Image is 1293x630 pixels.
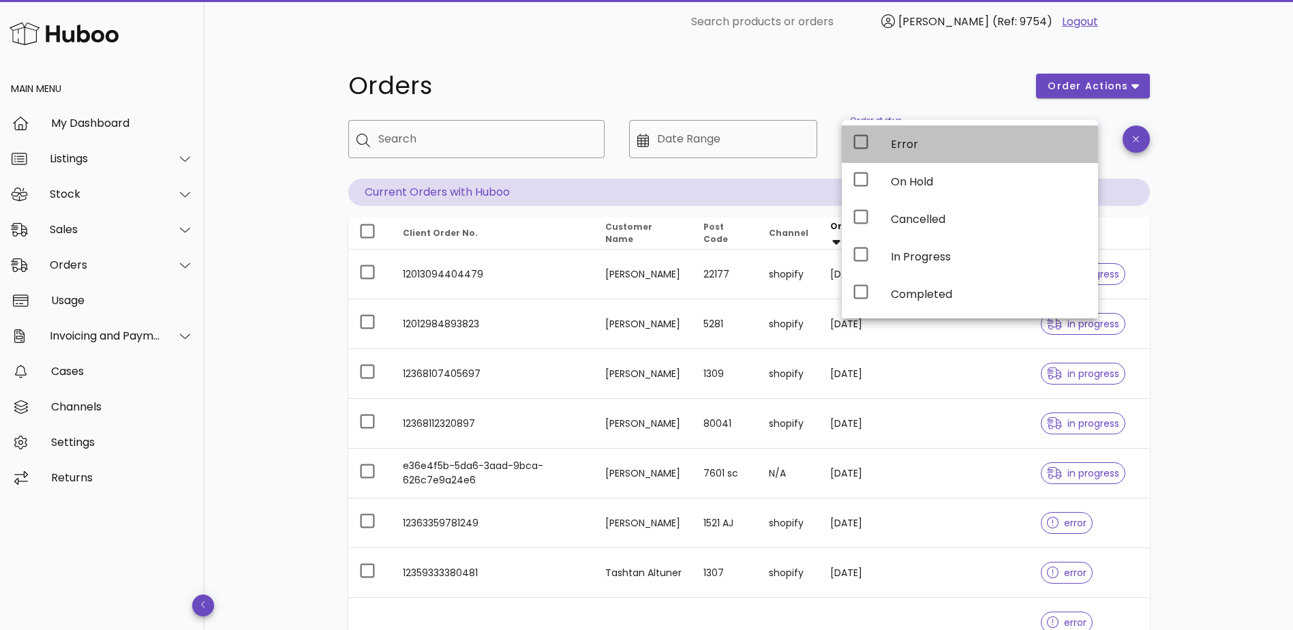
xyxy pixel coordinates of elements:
[594,498,693,548] td: [PERSON_NAME]
[594,548,693,598] td: Tashtan Altuner
[850,116,901,126] label: Order status
[403,227,478,239] span: Client Order No.
[1036,74,1149,98] button: order actions
[992,14,1052,29] span: (Ref: 9754)
[594,399,693,449] td: [PERSON_NAME]
[891,250,1087,263] div: In Progress
[51,400,194,413] div: Channels
[819,548,898,598] td: [DATE]
[758,349,819,399] td: shopify
[51,117,194,130] div: My Dashboard
[1047,468,1119,478] span: in progress
[1047,319,1119,329] span: in progress
[50,223,161,236] div: Sales
[594,250,693,299] td: [PERSON_NAME]
[1062,14,1098,30] a: Logout
[1047,369,1119,378] span: in progress
[758,250,819,299] td: shopify
[693,399,757,449] td: 80041
[819,498,898,548] td: [DATE]
[605,221,652,245] span: Customer Name
[50,258,161,271] div: Orders
[819,349,898,399] td: [DATE]
[693,349,757,399] td: 1309
[891,175,1087,188] div: On Hold
[758,217,819,250] th: Channel
[392,548,595,598] td: 12359333380481
[819,299,898,349] td: [DATE]
[769,227,808,239] span: Channel
[891,288,1087,301] div: Completed
[1047,568,1087,577] span: error
[392,449,595,498] td: e36e4f5b-5da6-3aad-9bca-626c7e9a24e6
[830,220,882,232] span: Order Date
[51,436,194,449] div: Settings
[348,74,1020,98] h1: Orders
[1047,79,1129,93] span: order actions
[819,449,898,498] td: [DATE]
[891,138,1087,151] div: Error
[758,498,819,548] td: shopify
[348,179,1150,206] p: Current Orders with Huboo
[758,299,819,349] td: shopify
[392,349,595,399] td: 12368107405697
[392,299,595,349] td: 12012984893823
[819,399,898,449] td: [DATE]
[51,471,194,484] div: Returns
[51,365,194,378] div: Cases
[758,548,819,598] td: shopify
[693,449,757,498] td: 7601 sc
[51,294,194,307] div: Usage
[819,217,898,250] th: Order Date: Sorted descending. Activate to remove sorting.
[594,349,693,399] td: [PERSON_NAME]
[1047,419,1119,428] span: in progress
[594,449,693,498] td: [PERSON_NAME]
[758,449,819,498] td: N/A
[1047,518,1087,528] span: error
[392,399,595,449] td: 12368112320897
[693,250,757,299] td: 22177
[898,14,989,29] span: [PERSON_NAME]
[693,299,757,349] td: 5281
[758,399,819,449] td: shopify
[819,250,898,299] td: [DATE]
[10,19,119,48] img: Huboo Logo
[1047,618,1087,627] span: error
[693,498,757,548] td: 1521 AJ
[50,152,161,165] div: Listings
[703,221,728,245] span: Post Code
[693,217,757,250] th: Post Code
[693,548,757,598] td: 1307
[392,498,595,548] td: 12363359781249
[392,217,595,250] th: Client Order No.
[594,299,693,349] td: [PERSON_NAME]
[594,217,693,250] th: Customer Name
[50,329,161,342] div: Invoicing and Payments
[50,187,161,200] div: Stock
[891,213,1087,226] div: Cancelled
[392,250,595,299] td: 12013094404479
